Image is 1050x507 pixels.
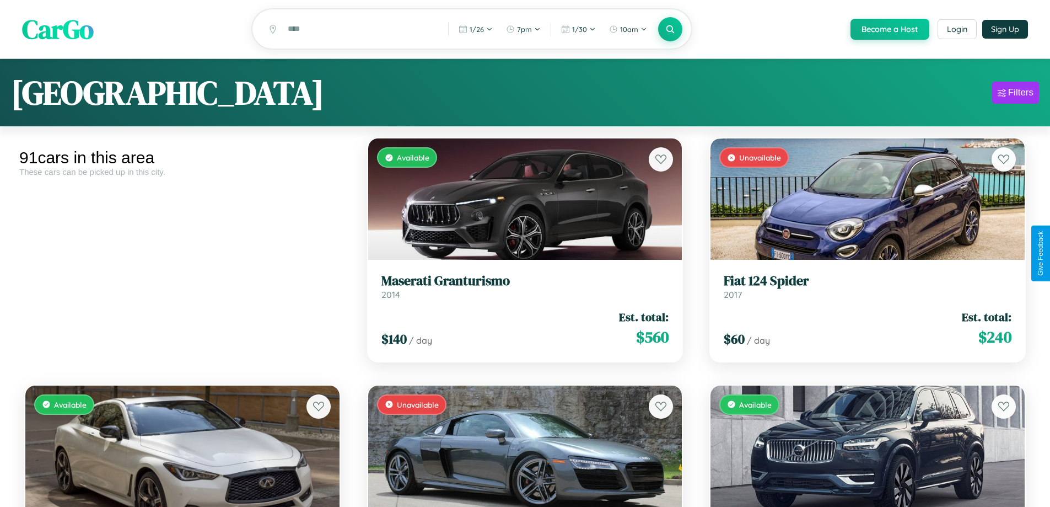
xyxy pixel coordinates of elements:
[500,20,546,38] button: 7pm
[19,167,346,177] div: These cars can be picked up in this city.
[1037,231,1044,276] div: Give Feedback
[724,273,1011,300] a: Fiat 124 Spider2017
[1008,87,1033,98] div: Filters
[850,19,929,40] button: Become a Host
[982,20,1028,39] button: Sign Up
[739,153,781,162] span: Unavailable
[724,273,1011,289] h3: Fiat 124 Spider
[962,309,1011,325] span: Est. total:
[978,326,1011,348] span: $ 240
[636,326,669,348] span: $ 560
[747,335,770,346] span: / day
[724,289,742,300] span: 2017
[604,20,653,38] button: 10am
[470,25,484,34] span: 1 / 26
[397,153,429,162] span: Available
[992,82,1039,104] button: Filters
[381,289,400,300] span: 2014
[938,19,977,39] button: Login
[572,25,587,34] span: 1 / 30
[409,335,432,346] span: / day
[381,273,669,289] h3: Maserati Granturismo
[397,400,439,409] span: Unavailable
[54,400,87,409] span: Available
[453,20,498,38] button: 1/26
[517,25,532,34] span: 7pm
[22,11,94,47] span: CarGo
[11,70,324,115] h1: [GEOGRAPHIC_DATA]
[739,400,772,409] span: Available
[19,148,346,167] div: 91 cars in this area
[381,273,669,300] a: Maserati Granturismo2014
[724,330,745,348] span: $ 60
[381,330,407,348] span: $ 140
[619,309,669,325] span: Est. total:
[620,25,638,34] span: 10am
[556,20,601,38] button: 1/30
